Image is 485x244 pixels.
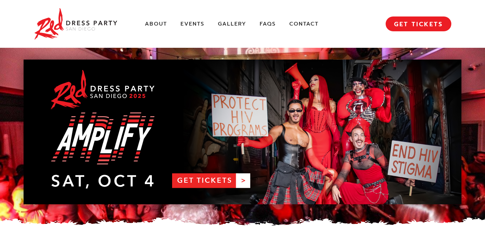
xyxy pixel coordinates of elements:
[260,21,276,28] a: FAQs
[386,16,451,31] a: GET TICKETS
[145,21,167,28] a: About
[34,7,118,41] img: Red Dress Party San Diego
[218,21,246,28] a: Gallery
[289,21,319,28] a: Contact
[181,21,204,28] a: Events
